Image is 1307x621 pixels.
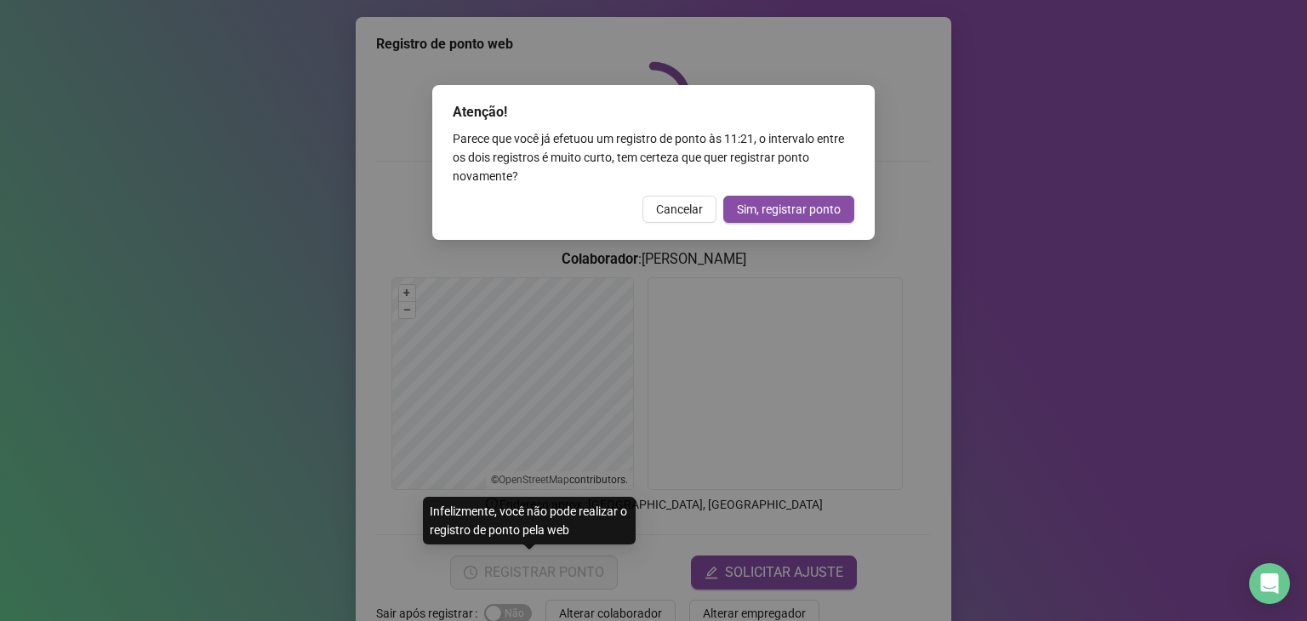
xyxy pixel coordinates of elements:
div: Atenção! [453,102,854,122]
button: Cancelar [642,196,716,223]
div: Infelizmente, você não pode realizar o registro de ponto pela web [423,497,636,544]
div: Open Intercom Messenger [1249,563,1290,604]
span: Cancelar [656,200,703,219]
div: Parece que você já efetuou um registro de ponto às 11:21 , o intervalo entre os dois registros é ... [453,129,854,185]
button: Sim, registrar ponto [723,196,854,223]
span: Sim, registrar ponto [737,200,841,219]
